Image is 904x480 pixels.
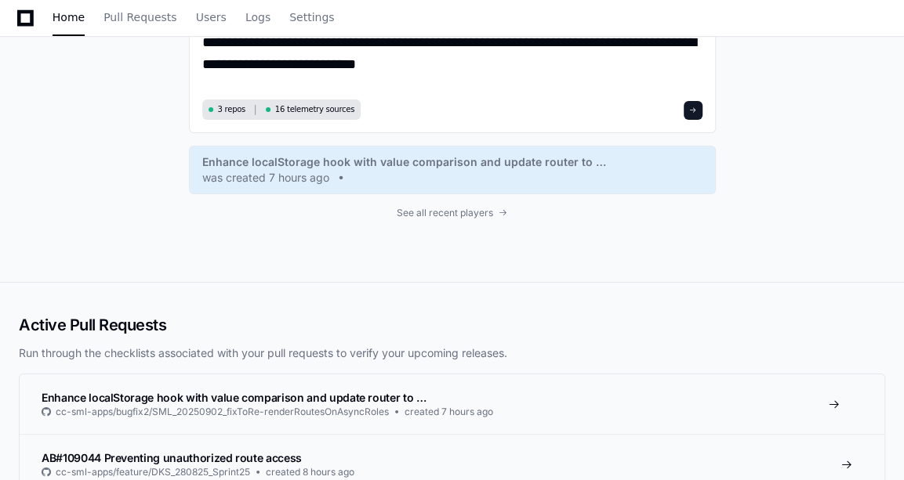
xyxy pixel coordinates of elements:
[275,103,354,115] span: 16 telemetry sources
[42,451,302,464] span: AB#109044 Preventing unauthorized route access
[42,391,427,404] span: Enhance localStorage hook with value comparison and update router to …
[397,207,493,219] span: See all recent players
[289,13,334,22] span: Settings
[53,13,85,22] span: Home
[202,154,606,170] span: Enhance localStorage hook with value comparison and update router to …
[19,345,885,361] p: Run through the checklists associated with your pull requests to verify your upcoming releases.
[245,13,270,22] span: Logs
[202,170,329,186] span: was created 7 hours ago
[19,314,885,336] h2: Active Pull Requests
[196,13,227,22] span: Users
[103,13,176,22] span: Pull Requests
[20,374,884,434] a: Enhance localStorage hook with value comparison and update router to …cc-sml-apps/bugfix2/SML_202...
[189,207,716,219] a: See all recent players
[266,466,354,478] span: created 8 hours ago
[218,103,246,115] span: 3 repos
[56,466,250,478] span: cc-sml-apps/feature/DKS_280825_Sprint25
[56,406,389,418] span: cc-sml-apps/bugfix2/SML_20250902_fixToRe-renderRoutesOnAsyncRoles
[405,406,493,418] span: created 7 hours ago
[202,154,703,186] a: Enhance localStorage hook with value comparison and update router to …was created 7 hours ago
